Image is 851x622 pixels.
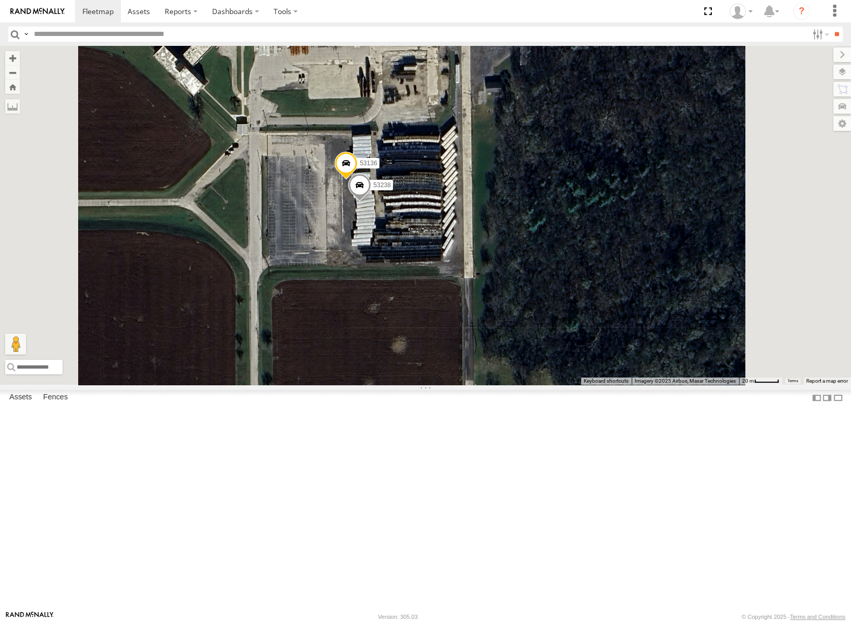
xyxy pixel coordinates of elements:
[790,614,845,620] a: Terms and Conditions
[22,27,30,42] label: Search Query
[811,390,822,405] label: Dock Summary Table to the Left
[378,614,417,620] div: Version: 305.03
[806,378,848,384] a: Report a map error
[5,65,20,80] button: Zoom out
[833,116,851,131] label: Map Settings
[822,390,832,405] label: Dock Summary Table to the Right
[4,391,37,405] label: Assets
[373,181,390,189] span: 53238
[38,391,73,405] label: Fences
[793,3,810,20] i: ?
[5,51,20,65] button: Zoom in
[742,378,754,384] span: 20 m
[726,4,756,19] div: Miky Transport
[739,377,782,385] button: Map Scale: 20 m per 44 pixels
[584,377,628,385] button: Keyboard shortcuts
[787,379,798,383] a: Terms
[6,612,54,622] a: Visit our Website
[833,390,843,405] label: Hide Summary Table
[5,99,20,114] label: Measure
[10,8,65,15] img: rand-logo.svg
[808,27,831,42] label: Search Filter Options
[360,160,377,167] span: 53136
[5,334,26,355] button: Drag Pegman onto the map to open Street View
[5,80,20,94] button: Zoom Home
[742,614,845,620] div: © Copyright 2025 -
[635,378,736,384] span: Imagery ©2025 Airbus, Maxar Technologies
